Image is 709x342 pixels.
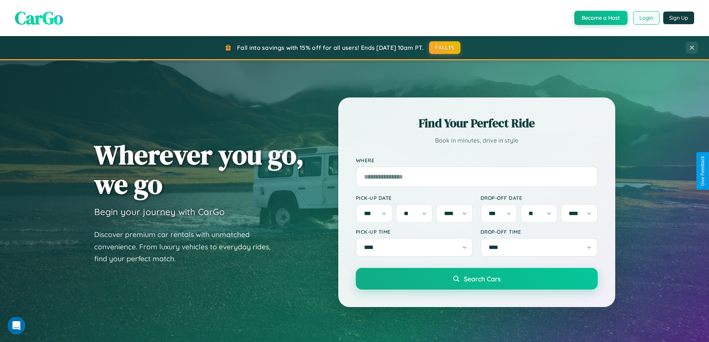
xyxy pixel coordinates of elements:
p: Discover premium car rentals with unmatched convenience. From luxury vehicles to everyday rides, ... [94,228,280,265]
h3: Begin your journey with CarGo [94,206,225,217]
p: Book in minutes, drive in style [356,135,598,146]
label: Pick-up Date [356,195,473,201]
h1: Wherever you go, we go [94,140,304,199]
span: Fall into savings with 15% off for all users! Ends [DATE] 10am PT. [237,44,424,51]
button: Become a Host [574,11,627,25]
label: Where [356,157,598,163]
button: Login [633,11,660,25]
button: Search Cars [356,268,598,290]
button: FALL15 [429,41,460,54]
span: Search Cars [464,275,501,283]
iframe: Intercom live chat [7,317,25,335]
label: Pick-up Time [356,228,473,235]
span: CarGo [15,6,63,30]
label: Drop-off Date [480,195,598,201]
div: Give Feedback [700,156,705,186]
h2: Find Your Perfect Ride [356,115,598,131]
label: Drop-off Time [480,228,598,235]
button: Sign Up [663,12,694,24]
